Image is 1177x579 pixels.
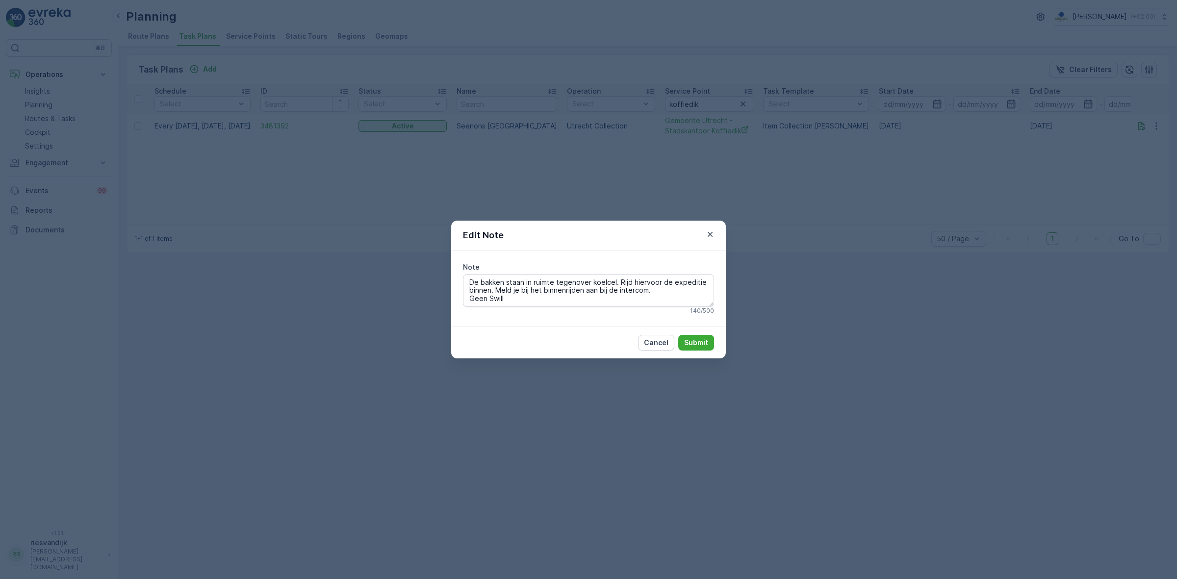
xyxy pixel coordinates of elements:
button: Submit [678,335,714,351]
p: Edit Note [463,228,504,242]
textarea: De bakken staan in ruimte tegenover koelcel. Rijd hiervoor de expeditie binnen. Meld je bij het b... [463,274,714,306]
p: Cancel [644,338,668,348]
p: 140 / 500 [690,307,714,315]
p: Submit [684,338,708,348]
label: Note [463,263,480,271]
button: Cancel [638,335,674,351]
